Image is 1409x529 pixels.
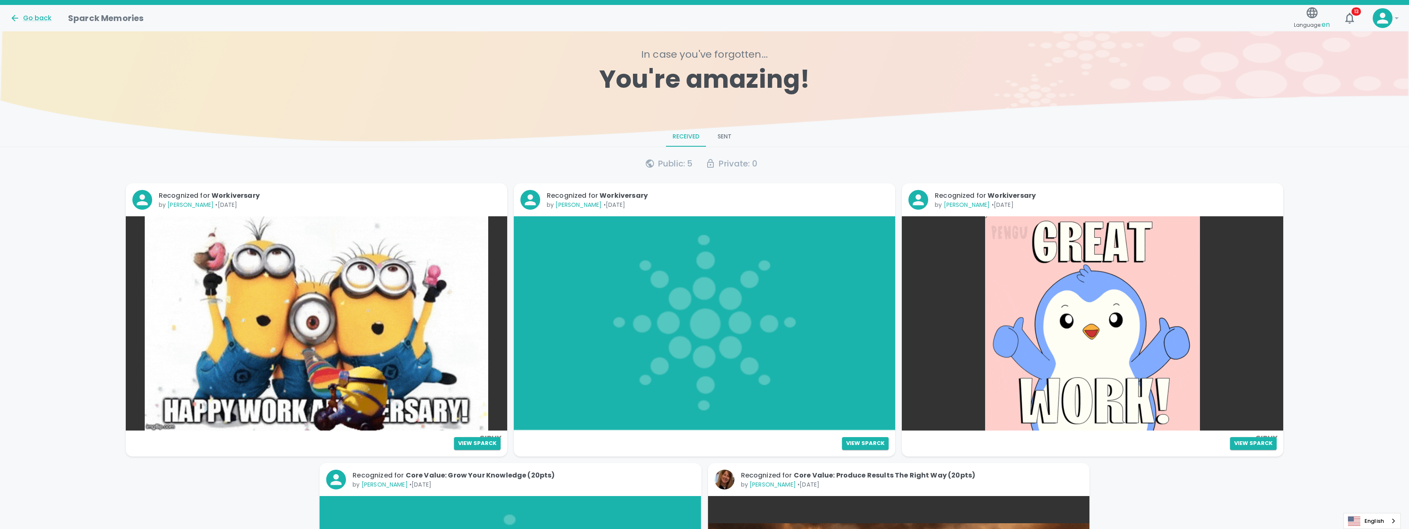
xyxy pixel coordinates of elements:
[706,127,743,147] button: Sent
[1344,513,1400,529] a: English
[159,191,501,201] p: Recognized for
[935,191,1277,201] p: Recognized for
[902,216,1283,431] img: 9o5CeZaOpylXuSaFzt
[645,157,692,170] div: Public : 5
[842,437,889,450] button: View Sparck
[741,480,1083,489] p: by • [DATE]
[126,216,507,431] img: z6XaiV23kEIVaqUZzG
[68,12,143,25] h1: Sparck Memories
[600,191,648,200] span: Workiversary
[159,201,501,209] p: by • [DATE]
[1343,513,1401,529] aside: Language selected: English
[706,157,757,170] div: Private : 0
[555,201,602,209] a: [PERSON_NAME]
[406,470,555,480] span: Core Value: Grow Your Knowledge (20pts)
[666,127,706,147] button: Received
[1230,437,1277,450] button: View Sparck
[547,201,889,209] p: by • [DATE]
[353,470,694,480] p: Recognized for
[750,480,796,489] a: [PERSON_NAME]
[454,437,501,450] button: View Sparck
[514,216,895,431] div: No media
[794,470,975,480] span: Core Value: Produce Results The Right Way (20pts)
[362,480,408,489] a: [PERSON_NAME]
[1343,513,1401,529] div: Language
[353,480,694,489] p: by • [DATE]
[10,13,52,23] button: Go back
[988,191,1036,200] span: Workiversary
[944,201,990,209] a: [PERSON_NAME]
[167,201,214,209] a: [PERSON_NAME]
[741,470,1083,480] p: Recognized for
[454,435,504,441] img: Powered by GIPHY
[1230,435,1280,441] img: Powered by GIPHY
[212,191,260,200] span: Workiversary
[547,191,889,201] p: Recognized for
[715,470,734,489] img: Picture of Sherry Walck
[935,201,1277,209] p: by • [DATE]
[1291,4,1333,33] button: Language:en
